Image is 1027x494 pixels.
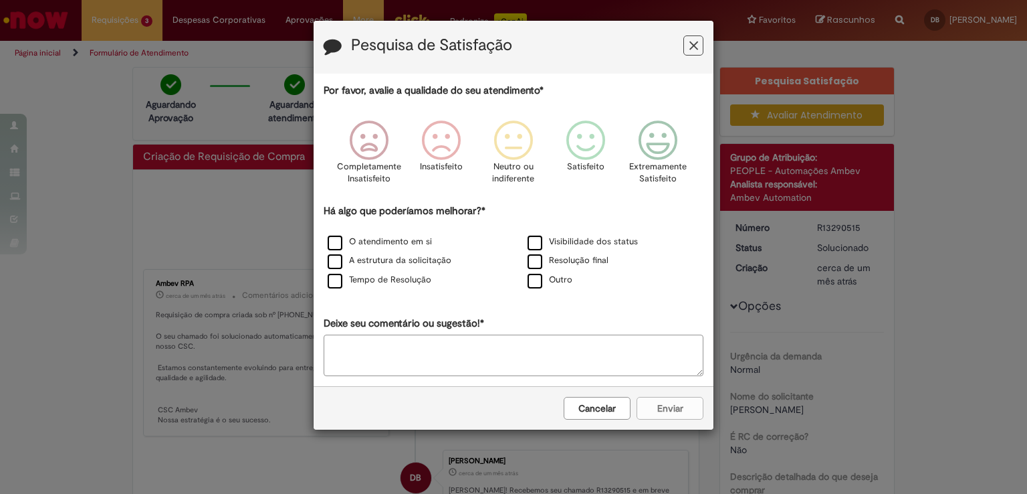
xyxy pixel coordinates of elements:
[334,110,403,202] div: Completamente Insatisfeito
[328,254,451,267] label: A estrutura da solicitação
[564,397,631,420] button: Cancelar
[337,161,401,185] p: Completamente Insatisfeito
[324,84,544,98] label: Por favor, avalie a qualidade do seu atendimento*
[489,161,538,185] p: Neutro ou indiferente
[351,37,512,54] label: Pesquisa de Satisfação
[328,274,431,286] label: Tempo de Resolução
[624,110,692,202] div: Extremamente Satisfeito
[324,204,703,291] div: Há algo que poderíamos melhorar?*
[629,161,687,185] p: Extremamente Satisfeito
[324,317,484,331] label: Deixe seu comentário ou sugestão!*
[328,236,432,248] label: O atendimento em si
[479,110,548,202] div: Neutro ou indiferente
[552,110,620,202] div: Satisfeito
[420,161,463,173] p: Insatisfeito
[528,274,572,286] label: Outro
[528,254,608,267] label: Resolução final
[407,110,475,202] div: Insatisfeito
[567,161,604,173] p: Satisfeito
[528,236,638,248] label: Visibilidade dos status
